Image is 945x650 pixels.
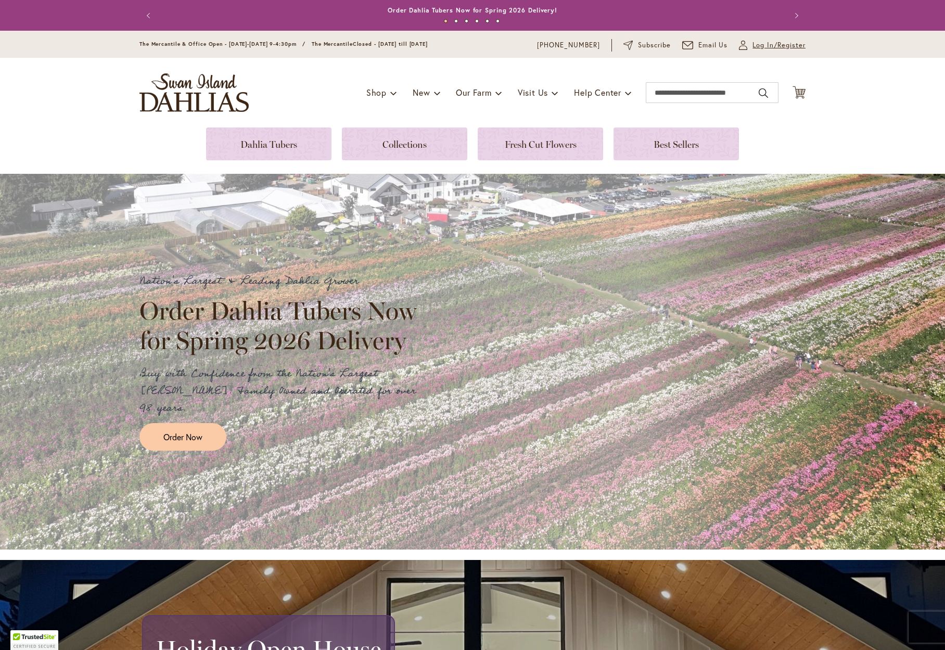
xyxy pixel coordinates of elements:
p: Nation's Largest & Leading Dahlia Grower [139,273,426,290]
button: 2 of 6 [454,19,458,23]
p: Buy with Confidence from the Nation's Largest [PERSON_NAME]. Family Owned and Operated for over 9... [139,365,426,417]
span: Log In/Register [752,40,806,50]
button: 5 of 6 [486,19,489,23]
a: Email Us [682,40,728,50]
span: Closed - [DATE] till [DATE] [353,41,428,47]
a: Order Now [139,423,226,451]
span: Our Farm [456,87,491,98]
a: Log In/Register [739,40,806,50]
button: Next [785,5,806,26]
span: Order Now [163,431,202,443]
span: The Mercantile & Office Open - [DATE]-[DATE] 9-4:30pm / The Mercantile [139,41,353,47]
button: 4 of 6 [475,19,479,23]
button: Previous [139,5,160,26]
span: Subscribe [638,40,671,50]
span: Visit Us [518,87,548,98]
button: 6 of 6 [496,19,500,23]
span: New [413,87,430,98]
a: [PHONE_NUMBER] [537,40,600,50]
span: Shop [366,87,387,98]
button: 1 of 6 [444,19,448,23]
a: Subscribe [623,40,671,50]
button: 3 of 6 [465,19,468,23]
span: Help Center [574,87,621,98]
a: store logo [139,73,249,112]
span: Email Us [698,40,728,50]
a: Order Dahlia Tubers Now for Spring 2026 Delivery! [388,6,557,14]
h2: Order Dahlia Tubers Now for Spring 2026 Delivery [139,296,426,354]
